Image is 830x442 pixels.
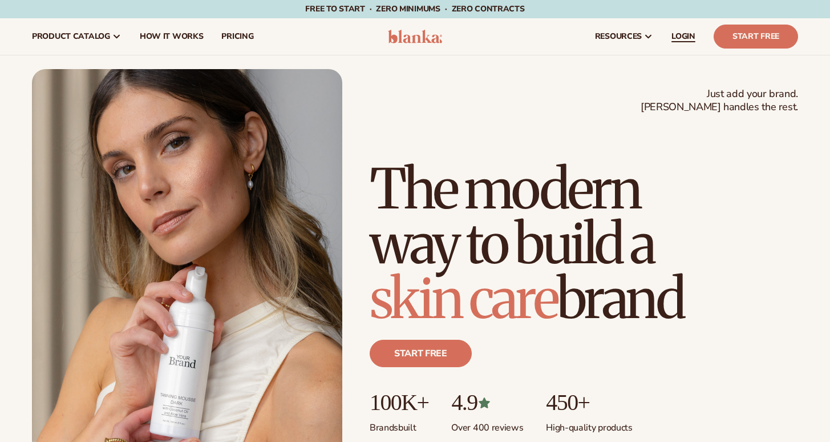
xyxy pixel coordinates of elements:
[370,415,428,434] p: Brands built
[451,415,523,434] p: Over 400 reviews
[305,3,524,14] span: Free to start · ZERO minimums · ZERO contracts
[641,87,798,114] span: Just add your brand. [PERSON_NAME] handles the rest.
[546,415,632,434] p: High-quality products
[595,32,642,41] span: resources
[32,32,110,41] span: product catalog
[370,390,428,415] p: 100K+
[370,162,798,326] h1: The modern way to build a brand
[388,30,442,43] img: logo
[221,32,253,41] span: pricing
[451,390,523,415] p: 4.9
[671,32,695,41] span: LOGIN
[586,18,662,55] a: resources
[370,340,472,367] a: Start free
[662,18,705,55] a: LOGIN
[212,18,262,55] a: pricing
[131,18,213,55] a: How It Works
[714,25,798,49] a: Start Free
[23,18,131,55] a: product catalog
[546,390,632,415] p: 450+
[370,264,557,333] span: skin care
[140,32,204,41] span: How It Works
